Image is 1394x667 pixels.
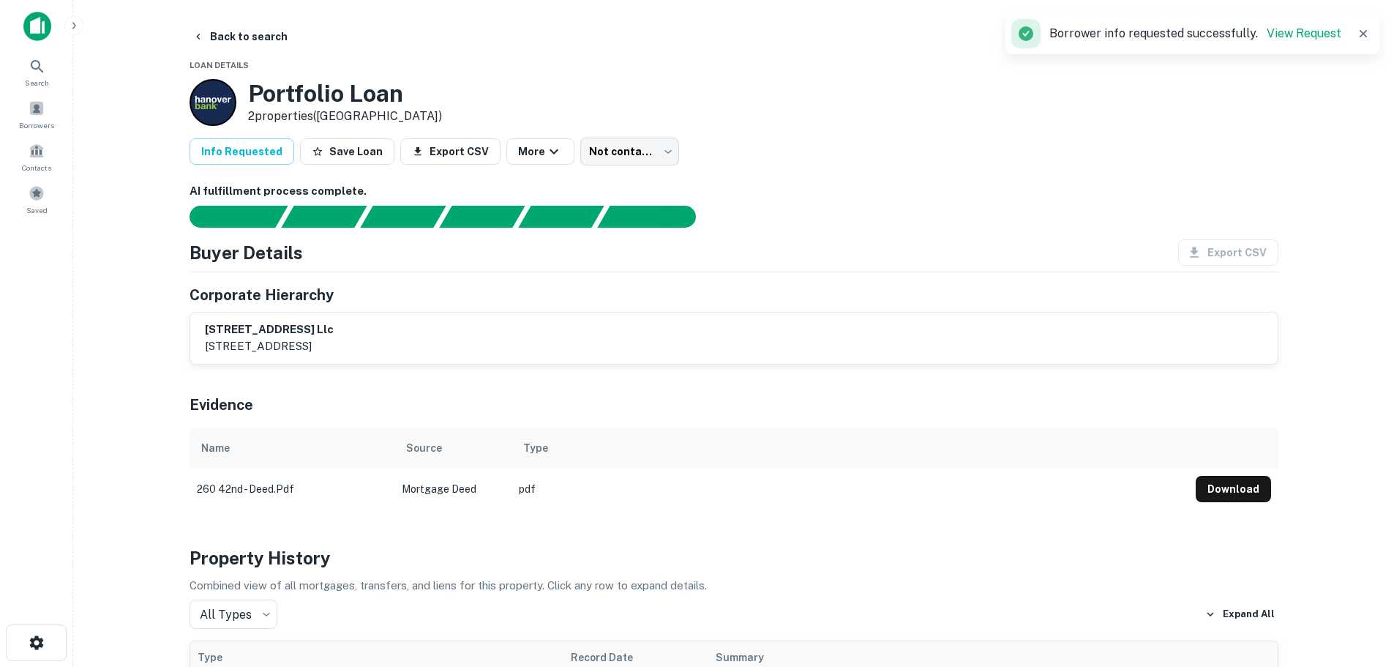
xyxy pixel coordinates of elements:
span: Loan Details [190,61,249,70]
h6: [STREET_ADDRESS] llc [205,321,334,338]
span: Borrowers [19,119,54,131]
button: Download [1196,476,1271,502]
div: Sending borrower request to AI... [172,206,282,228]
span: Saved [26,204,48,216]
a: Search [4,52,69,92]
div: AI fulfillment process complete. [598,206,713,228]
div: Source [406,439,442,457]
button: Back to search [187,23,293,50]
div: Documents found, AI parsing details... [360,206,446,228]
a: Saved [4,179,69,219]
button: Expand All [1202,603,1278,625]
p: Borrower info requested successfully. [1049,25,1341,42]
button: Export CSV [400,138,501,165]
div: Name [201,439,230,457]
p: 2 properties ([GEOGRAPHIC_DATA]) [248,108,442,125]
div: Type [523,439,548,457]
div: Principals found, still searching for contact information. This may take time... [518,206,604,228]
a: Contacts [4,137,69,176]
button: Info Requested [190,138,294,165]
div: Your request is received and processing... [281,206,367,228]
td: 260 42nd - deed.pdf [190,469,394,510]
th: Name [190,428,394,469]
iframe: Chat Widget [1321,550,1394,620]
div: Not contacted [580,138,679,165]
p: [STREET_ADDRESS] [205,338,334,355]
div: scrollable content [190,428,1278,510]
a: View Request [1267,26,1341,40]
h3: Portfolio Loan [248,80,442,108]
img: capitalize-icon.png [23,12,51,41]
h6: AI fulfillment process complete. [190,183,1278,200]
h5: Evidence [190,394,253,416]
td: pdf [511,469,1188,510]
button: More [506,138,574,165]
h5: Corporate Hierarchy [190,284,334,306]
h4: Property History [190,545,1278,571]
th: Type [511,428,1188,469]
a: Borrowers [4,94,69,134]
h4: Buyer Details [190,239,303,266]
td: Mortgage Deed [394,469,511,510]
span: Search [25,77,49,89]
div: Principals found, AI now looking for contact information... [439,206,525,228]
div: All Types [190,600,277,629]
button: Save Loan [300,138,394,165]
th: Source [394,428,511,469]
span: Contacts [22,162,51,174]
p: Combined view of all mortgages, transfers, and liens for this property. Click any row to expand d... [190,577,1278,595]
